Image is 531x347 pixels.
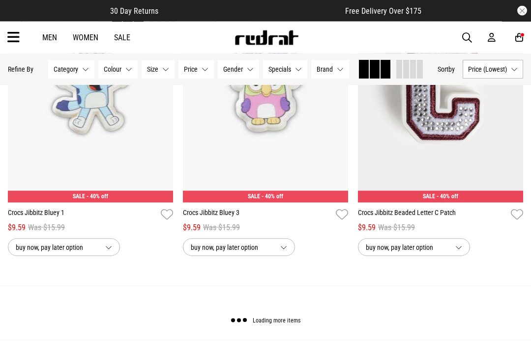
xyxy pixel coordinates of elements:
span: - 40% off [87,193,108,200]
span: Gender [223,65,243,73]
a: Crocs Jibbitz Beaded Letter C Patch [358,208,507,222]
button: Gender [218,60,259,79]
button: Open LiveChat chat widget [8,4,37,33]
span: 30 Day Returns [110,6,158,16]
span: SALE [248,193,260,200]
button: buy now, pay later option [358,239,470,256]
span: Size [147,65,158,73]
button: Brand [311,60,349,79]
span: SALE [423,193,435,200]
button: Colour [98,60,138,79]
span: Brand [317,65,333,73]
button: Category [48,60,94,79]
a: Women [73,33,98,42]
button: Sortby [438,63,455,75]
span: by [448,65,455,73]
span: $9.59 [358,222,376,234]
span: Loading more items [253,318,300,324]
button: Specials [263,60,307,79]
span: - 40% off [262,193,283,200]
button: Size [142,60,175,79]
a: Sale [114,33,130,42]
button: Price [178,60,214,79]
span: buy now, pay later option [16,241,97,253]
iframe: Customer reviews powered by Trustpilot [178,6,325,16]
span: Was $15.99 [28,222,65,234]
span: $9.59 [8,222,26,234]
span: buy now, pay later option [366,241,447,253]
p: Refine By [8,65,33,73]
span: Category [54,65,78,73]
a: Crocs Jibbitz Bluey 3 [183,208,332,222]
span: Price (Lowest) [468,65,507,73]
button: buy now, pay later option [183,239,295,256]
button: buy now, pay later option [8,239,120,256]
span: SALE [73,193,85,200]
img: Redrat logo [234,30,299,45]
button: Price (Lowest) [463,60,523,79]
span: Specials [268,65,291,73]
a: Men [42,33,57,42]
span: buy now, pay later option [191,241,272,253]
a: Crocs Jibbitz Bluey 1 [8,208,157,222]
span: Price [184,65,198,73]
span: Free Delivery Over $175 [345,6,421,16]
span: Was $15.99 [203,222,240,234]
span: Was $15.99 [378,222,415,234]
span: $9.59 [183,222,201,234]
span: - 40% off [437,193,458,200]
span: Colour [104,65,121,73]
